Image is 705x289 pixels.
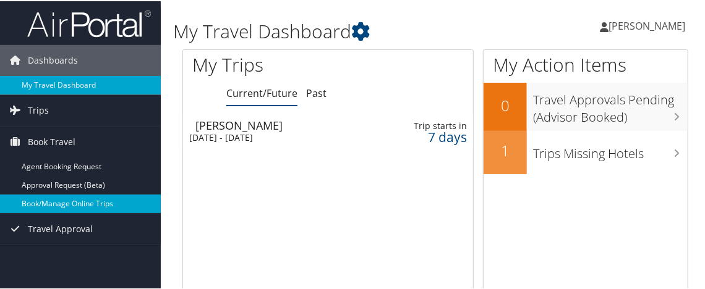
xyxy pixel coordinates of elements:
a: [PERSON_NAME] [600,6,698,43]
span: [PERSON_NAME] [609,18,685,31]
h1: My Action Items [484,51,688,77]
span: Travel Approval [28,212,93,243]
img: airportal-logo.png [27,8,151,37]
div: [PERSON_NAME] [195,119,361,130]
a: 1Trips Missing Hotels [484,130,688,173]
div: Trip starts in [398,119,467,130]
span: Dashboards [28,44,78,75]
span: Book Travel [28,125,75,156]
a: 0Travel Approvals Pending (Advisor Booked) [484,82,688,129]
h3: Trips Missing Hotels [533,138,688,161]
h2: 1 [484,139,527,160]
h1: My Travel Dashboard [173,17,523,43]
h2: 0 [484,94,527,115]
div: [DATE] - [DATE] [189,131,355,142]
h1: My Trips [192,51,343,77]
h3: Travel Approvals Pending (Advisor Booked) [533,84,688,125]
a: Past [306,85,327,99]
a: Current/Future [226,85,297,99]
div: 7 days [398,130,467,141]
span: Trips [28,94,49,125]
